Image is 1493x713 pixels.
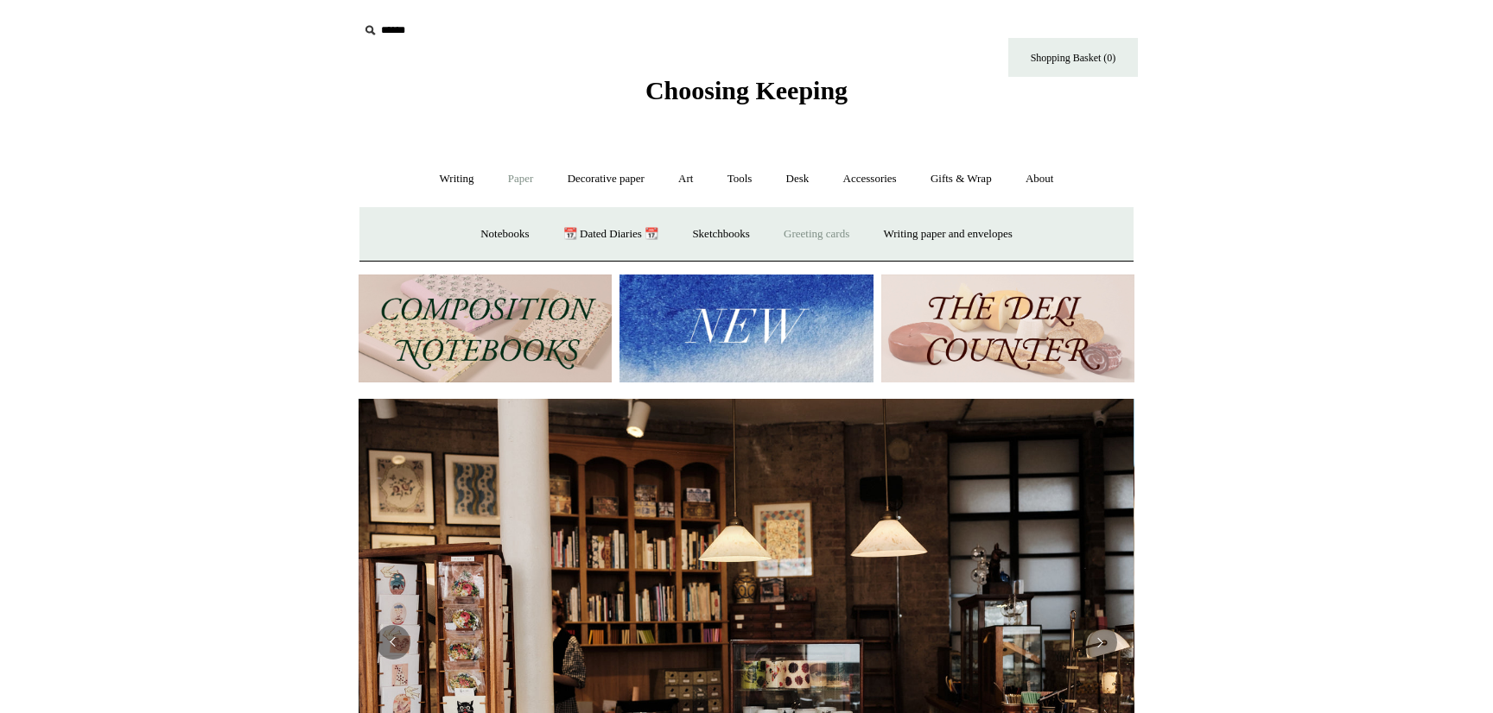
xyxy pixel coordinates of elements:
[828,156,912,202] a: Accessories
[645,76,848,104] span: Choosing Keeping
[552,156,660,202] a: Decorative paper
[359,274,612,382] img: 202302 Composition ledgers.jpg__PID:69722ee6-fa44-49dd-a067-31375e5d54ec
[663,156,708,202] a: Art
[712,156,768,202] a: Tools
[492,156,550,202] a: Paper
[424,156,490,202] a: Writing
[645,90,848,102] a: Choosing Keeping
[868,211,1028,257] a: Writing paper and envelopes
[465,211,544,257] a: Notebooks
[376,625,410,659] button: Previous
[768,211,865,257] a: Greeting cards
[677,211,765,257] a: Sketchbooks
[881,274,1134,382] img: The Deli Counter
[1008,38,1138,77] a: Shopping Basket (0)
[1083,625,1117,659] button: Next
[915,156,1007,202] a: Gifts & Wrap
[619,274,873,382] img: New.jpg__PID:f73bdf93-380a-4a35-bcfe-7823039498e1
[771,156,825,202] a: Desk
[548,211,674,257] a: 📆 Dated Diaries 📆
[1010,156,1070,202] a: About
